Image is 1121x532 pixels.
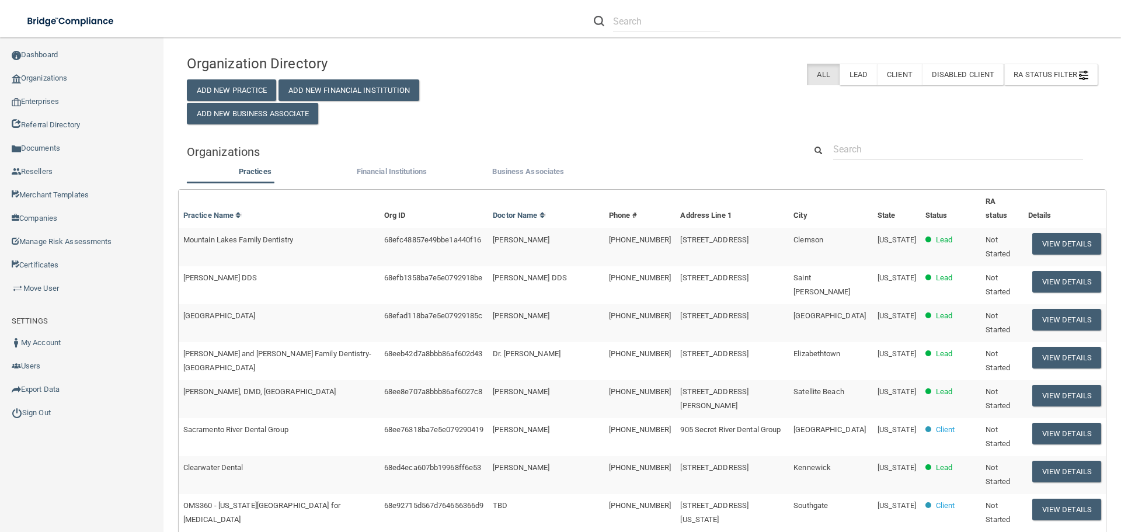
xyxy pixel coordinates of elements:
span: 68efb1358ba7e5e0792918be [384,273,482,282]
button: View Details [1032,309,1101,331]
label: Practices [193,165,318,179]
span: [GEOGRAPHIC_DATA] [183,311,256,320]
label: Client [877,64,922,85]
label: Financial Institutions [329,165,454,179]
span: [STREET_ADDRESS] [680,463,749,472]
p: Client [936,499,955,513]
span: [PERSON_NAME] [493,311,549,320]
th: State [873,190,921,228]
span: Not Started [986,463,1010,486]
th: Address Line 1 [676,190,789,228]
button: Add New Financial Institution [278,79,420,101]
span: [US_STATE] [878,349,916,358]
span: [US_STATE] [878,235,916,244]
span: Elizabethtown [793,349,840,358]
button: Add New Business Associate [187,103,319,124]
button: View Details [1032,423,1101,444]
span: 68ee76318ba7e5e079290419 [384,425,483,434]
button: View Details [1032,233,1101,255]
th: RA status [981,190,1023,228]
span: Mountain Lakes Family Dentistry [183,235,293,244]
label: SETTINGS [12,314,48,328]
span: RA Status Filter [1014,70,1088,79]
img: icon-filter@2x.21656d0b.png [1079,71,1088,80]
span: [PERSON_NAME] [493,235,549,244]
span: [US_STATE] [878,273,916,282]
span: [US_STATE] [878,387,916,396]
img: icon-users.e205127d.png [12,361,21,371]
span: OMS360 - [US_STATE][GEOGRAPHIC_DATA] for [MEDICAL_DATA] [183,501,340,524]
input: Search [833,138,1083,160]
p: Client [936,423,955,437]
span: Satellite Beach [793,387,844,396]
span: [PHONE_NUMBER] [609,349,671,358]
span: [PHONE_NUMBER] [609,311,671,320]
span: Not Started [986,425,1010,448]
span: [PERSON_NAME] DDS [493,273,567,282]
input: Search [613,11,720,32]
img: ic_reseller.de258add.png [12,167,21,176]
span: Practices [239,167,271,176]
img: ic_power_dark.7ecde6b1.png [12,408,22,418]
span: 68ed4eca607bb19968ff6e53 [384,463,481,472]
span: [PHONE_NUMBER] [609,425,671,434]
a: Doctor Name [493,211,545,220]
li: Financial Institutions [323,165,460,182]
button: View Details [1032,461,1101,482]
th: Org ID [380,190,488,228]
span: Clearwater Dental [183,463,243,472]
img: icon-documents.8dae5593.png [12,144,21,154]
span: [GEOGRAPHIC_DATA] [793,311,866,320]
span: [US_STATE] [878,425,916,434]
span: [PERSON_NAME] [493,425,549,434]
span: [STREET_ADDRESS] [680,349,749,358]
li: Business Associate [460,165,597,182]
span: [PERSON_NAME] and [PERSON_NAME] Family Dentistry- [GEOGRAPHIC_DATA] [183,349,371,372]
img: organization-icon.f8decf85.png [12,74,21,84]
img: ic_user_dark.df1a06c3.png [12,338,21,347]
p: Lead [936,347,952,361]
span: [STREET_ADDRESS][PERSON_NAME] [680,387,749,410]
span: 68e92715d567d764656366d9 [384,501,483,510]
li: Practices [187,165,323,182]
span: Kennewick [793,463,831,472]
h5: Organizations [187,145,788,158]
span: [PHONE_NUMBER] [609,501,671,510]
span: 68efad118ba7e5e07929185c [384,311,482,320]
button: View Details [1032,385,1101,406]
p: Lead [936,271,952,285]
label: Business Associates [466,165,591,179]
span: Not Started [986,349,1010,372]
label: Disabled Client [922,64,1004,85]
span: [STREET_ADDRESS] [680,311,749,320]
span: Southgate [793,501,828,510]
a: Practice Name [183,211,242,220]
button: View Details [1032,271,1101,293]
button: Add New Practice [187,79,277,101]
span: [PERSON_NAME] [493,387,549,396]
img: enterprise.0d942306.png [12,98,21,106]
p: Lead [936,461,952,475]
button: View Details [1032,347,1101,368]
img: ic_dashboard_dark.d01f4a41.png [12,51,21,60]
span: Dr. [PERSON_NAME] [493,349,560,358]
th: Details [1023,190,1106,228]
span: Not Started [986,501,1010,524]
img: briefcase.64adab9b.png [12,283,23,294]
span: Not Started [986,387,1010,410]
span: [STREET_ADDRESS] [680,235,749,244]
label: All [807,64,839,85]
p: Lead [936,233,952,247]
span: [GEOGRAPHIC_DATA] [793,425,866,434]
p: Lead [936,385,952,399]
span: [US_STATE] [878,463,916,472]
span: 68ee8e707a8bbb86af6027c8 [384,387,482,396]
span: [PERSON_NAME] DDS [183,273,257,282]
img: ic-search.3b580494.png [594,16,604,26]
span: [PHONE_NUMBER] [609,235,671,244]
span: [STREET_ADDRESS][US_STATE] [680,501,749,524]
span: [US_STATE] [878,501,916,510]
span: 905 Secret River Dental Group [680,425,781,434]
span: [PERSON_NAME] [493,463,549,472]
span: Not Started [986,235,1010,258]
